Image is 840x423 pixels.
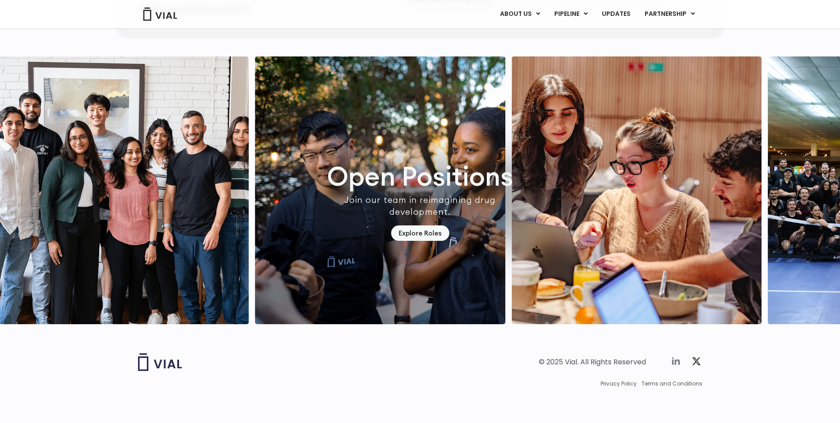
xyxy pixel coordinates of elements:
a: Terms and Conditions [642,380,702,388]
a: Privacy Policy [601,380,637,388]
div: © 2025 Vial. All Rights Reserved [539,357,646,367]
div: 1 / 7 [255,56,505,324]
a: UPDATES [595,7,637,22]
div: 2 / 7 [511,56,762,324]
a: ABOUT USMenu Toggle [493,7,547,22]
a: PIPELINEMenu Toggle [547,7,594,22]
a: PARTNERSHIPMenu Toggle [638,7,702,22]
img: Vial logo wih "Vial" spelled out [138,353,182,371]
a: Explore Roles [391,225,449,241]
img: Vial Logo [142,7,178,21]
img: http://Group%20of%20people%20smiling%20wearing%20aprons [255,56,505,324]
